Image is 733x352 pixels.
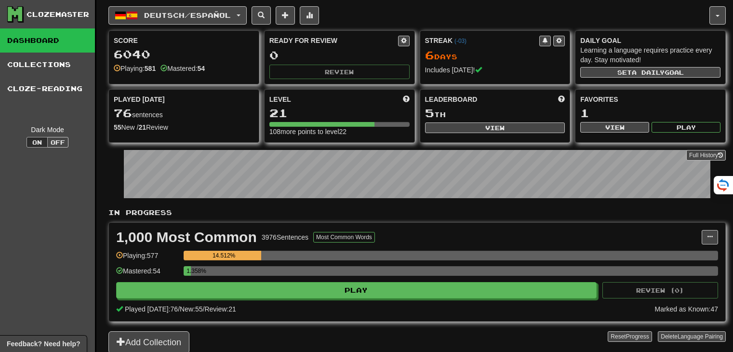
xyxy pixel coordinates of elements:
button: Review [269,65,410,79]
strong: 581 [145,65,156,72]
span: Score more points to level up [403,95,410,104]
span: 5 [425,106,434,120]
div: 3976 Sentences [262,232,308,242]
div: Marked as Known: 47 [654,304,718,314]
div: Score [114,36,254,45]
div: 21 [269,107,410,119]
div: Clozemaster [27,10,89,19]
div: Ready for Review [269,36,398,45]
button: On [27,137,48,148]
span: / [178,305,180,313]
button: Play [116,282,597,298]
div: Daily Goal [580,36,720,45]
button: Review (0) [602,282,718,298]
div: Includes [DATE]! [425,65,565,75]
button: Add sentence to collection [276,6,295,25]
span: Review: 21 [204,305,236,313]
div: Favorites [580,95,720,104]
span: 6 [425,48,434,62]
span: a daily [632,69,665,76]
a: Full History [686,150,726,161]
div: Streak [425,36,540,45]
button: View [425,122,565,133]
div: Playing: 577 [116,251,179,267]
span: Leaderboard [425,95,478,104]
span: Played [DATE]: 76 [125,305,178,313]
button: Seta dailygoal [580,67,720,78]
a: (-03) [454,38,466,44]
div: Day s [425,49,565,62]
button: Most Common Words [313,232,375,243]
strong: 21 [138,123,146,131]
div: Mastered: [160,64,205,73]
span: New: 55 [180,305,202,313]
div: 0 [269,49,410,61]
div: New / Review [114,122,254,132]
button: Deutsch/Español [108,6,247,25]
div: Playing: [114,64,156,73]
button: View [580,122,649,133]
p: In Progress [108,208,726,217]
span: Open feedback widget [7,339,80,349]
strong: 54 [197,65,205,72]
span: This week in points, UTC [558,95,565,104]
div: 108 more points to level 22 [269,127,410,136]
div: 14.512% [187,251,261,260]
div: 6040 [114,48,254,60]
div: sentences [114,107,254,120]
div: th [425,107,565,120]
div: Learning a language requires practice every day. Stay motivated! [580,45,720,65]
span: Level [269,95,291,104]
strong: 55 [114,123,121,131]
button: Off [47,137,68,148]
button: DeleteLanguage Pairing [658,331,726,342]
span: Deutsch / Español [144,11,231,19]
button: Play [652,122,720,133]
span: Progress [626,333,649,340]
div: 1,000 Most Common [116,230,257,244]
div: Dark Mode [7,125,88,135]
span: Played [DATE] [114,95,165,104]
button: Search sentences [252,6,271,25]
div: 1.358% [187,266,191,276]
span: Language Pairing [678,333,723,340]
div: 1 [580,107,720,119]
button: More stats [300,6,319,25]
div: Mastered: 54 [116,266,179,282]
span: 76 [114,106,132,120]
button: ResetProgress [608,331,652,342]
span: / [203,305,205,313]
